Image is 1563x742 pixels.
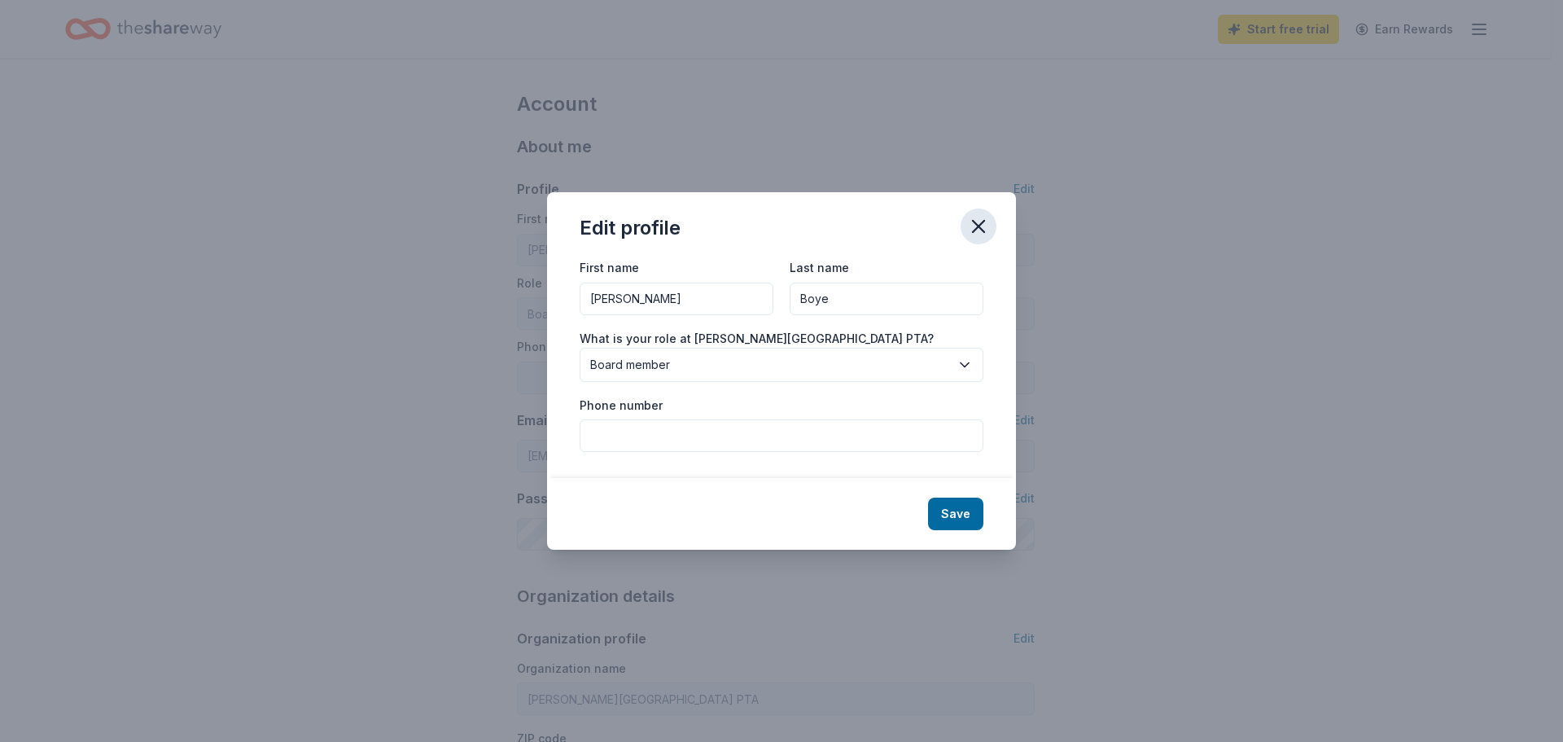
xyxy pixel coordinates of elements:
label: What is your role at [PERSON_NAME][GEOGRAPHIC_DATA] PTA? [580,331,934,347]
span: Board member [590,355,950,375]
label: First name [580,260,639,276]
label: Last name [790,260,849,276]
button: Board member [580,348,983,382]
button: Save [928,498,983,530]
label: Phone number [580,397,663,414]
div: Edit profile [580,215,681,241]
